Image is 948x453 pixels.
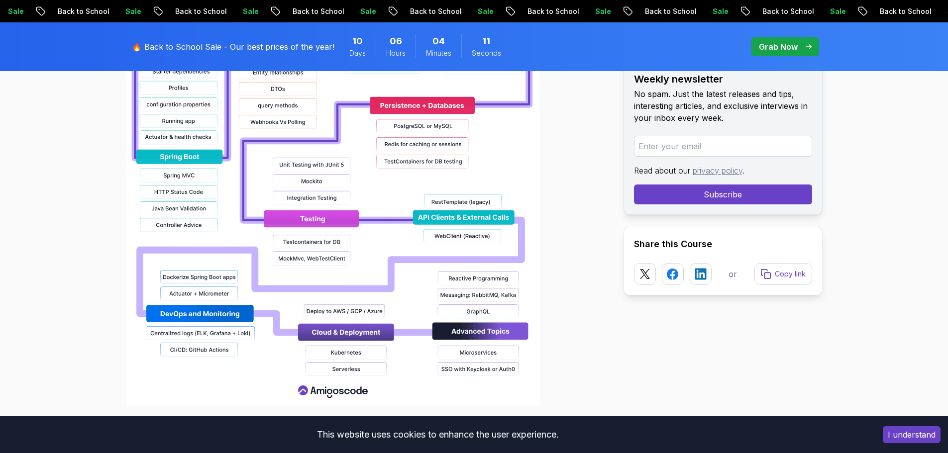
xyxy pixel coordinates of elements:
[482,34,490,48] span: 11 Seconds
[634,184,812,204] button: Subscribe
[883,426,941,443] button: Accept cookies
[154,6,186,16] p: Sale
[729,268,737,280] p: or
[321,6,389,16] p: Back to School
[37,6,69,16] p: Sale
[556,6,624,16] p: Back to School
[674,6,741,16] p: Back to School
[204,6,272,16] p: Back to School
[693,166,742,176] a: privacy policy
[624,6,656,16] p: Sale
[349,48,366,58] span: Days
[634,237,812,251] h2: Share this Course
[272,6,304,16] p: Sale
[132,41,334,53] p: 🔥 Back to School Sale - Our best prices of the year!
[472,48,501,58] span: Seconds
[634,72,812,86] h2: Weekly newsletter
[389,6,421,16] p: Sale
[791,6,859,16] p: Back to School
[87,6,154,16] p: Back to School
[775,269,806,279] p: Copy link
[7,424,868,446] div: This website uses cookies to enhance the user experience.
[352,34,363,48] span: 10 Days
[634,165,812,177] p: Read about our .
[634,88,812,124] p: No spam. Just the latest releases and tips, interesting articles, and exclusive interviews in you...
[432,34,445,48] span: 4 Minutes
[759,41,798,53] p: Grab Now
[390,34,402,48] span: 6 Hours
[754,263,812,285] button: Copy link
[507,6,538,16] p: Sale
[741,6,773,16] p: Sale
[426,48,451,58] span: Minutes
[439,6,507,16] p: Back to School
[634,136,812,157] input: Enter your email
[386,48,406,58] span: Hours
[859,6,891,16] p: Sale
